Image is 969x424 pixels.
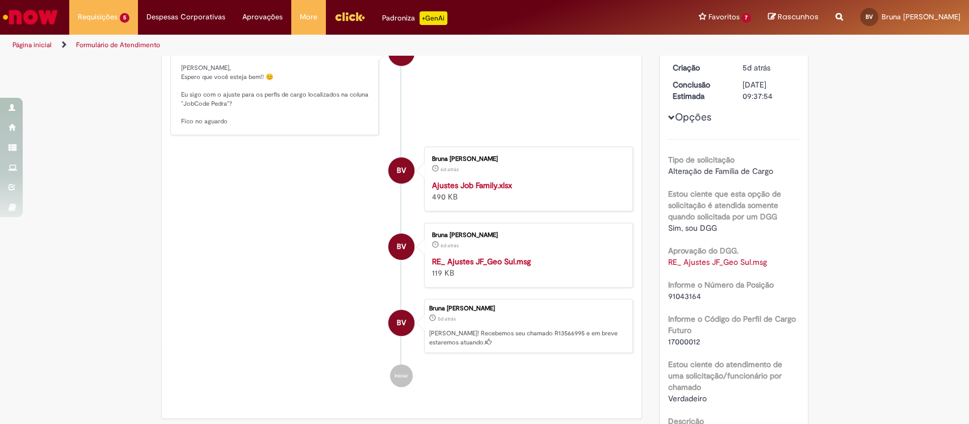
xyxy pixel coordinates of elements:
a: Página inicial [12,40,52,49]
span: Sim, sou DGG [668,223,717,233]
span: Favoritos [708,11,739,23]
b: Estou ciente do atendimento de uma solicitação/funcionário por chamado [668,359,782,392]
ul: Histórico de tíquete [170,18,634,399]
div: 25/09/2025 14:37:50 [743,62,795,73]
span: 5d atrás [743,63,770,73]
dt: Conclusão Estimada [664,79,734,102]
p: [PERSON_NAME], Espero que você esteja bem!! 😊 Eu sigo com o ajuste para os perfis de cargo locali... [181,64,370,126]
div: Bruna Franciele Nicolau De Souza Valentim [388,234,414,260]
b: Estou ciente que esta opção de solicitação é atendida somente quando solicitada por um DGG [668,189,781,222]
span: Aprovações [242,11,283,23]
b: Aprovação do DGG. [668,246,739,256]
span: 17000012 [668,336,700,347]
time: 25/09/2025 14:37:50 [438,315,456,322]
li: Bruna Franciele Nicolau De Souza Valentim [170,299,634,354]
div: Padroniza [382,11,447,25]
div: Bruna [PERSON_NAME] [429,305,627,312]
div: 119 KB [432,256,621,278]
b: Informe o Número da Posição [668,280,774,290]
span: Requisições [78,11,118,23]
div: Bruna [PERSON_NAME] [432,232,621,239]
p: +GenAi [420,11,447,25]
span: 6d atrás [441,242,459,249]
span: Rascunhos [778,11,819,22]
span: 6d atrás [441,166,459,173]
img: click_logo_yellow_360x200.png [334,8,365,25]
div: 490 KB [432,180,621,202]
b: Informe o Código do Perfil de Cargo Futuro [668,314,796,335]
span: Verdadeiro [668,393,707,404]
time: 30/09/2025 08:57:25 [190,48,209,55]
span: Alteração de Família de Cargo [668,166,773,176]
a: Rascunhos [768,12,819,23]
div: Bruna [PERSON_NAME] [432,156,621,163]
span: 5d atrás [438,315,456,322]
span: BV [397,309,406,336]
time: 25/09/2025 14:37:50 [743,63,770,73]
a: Ajustes Job Family.xlsx [432,180,512,190]
span: BV [866,13,873,20]
div: Bruna Franciele Nicolau De Souza Valentim [388,157,414,184]
span: 91043164 [668,291,701,301]
a: RE_ Ajustes JF_Geo Sul.msg [432,256,531,267]
span: BV [397,233,406,260]
img: ServiceNow [1,6,60,28]
ul: Trilhas de página [9,35,637,56]
span: More [300,11,317,23]
a: Formulário de Atendimento [76,40,160,49]
span: Bruna [PERSON_NAME] [882,12,960,22]
div: Bruna Franciele Nicolau De Souza Valentim [388,310,414,336]
dt: Criação [664,62,734,73]
div: [DATE] 09:37:54 [743,79,795,102]
b: Tipo de solicitação [668,155,735,165]
time: 25/09/2025 08:49:30 [441,242,459,249]
time: 25/09/2025 08:53:27 [441,166,459,173]
span: 5 [120,13,129,23]
span: Despesas Corporativas [146,11,225,23]
span: 2m atrás [190,48,209,55]
a: Download de RE_ Ajustes JF_Geo Sul.msg [668,257,767,267]
span: 7 [741,13,751,23]
span: BV [397,157,406,184]
p: [PERSON_NAME]! Recebemos seu chamado R13566995 e em breve estaremos atuando. [429,329,627,347]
